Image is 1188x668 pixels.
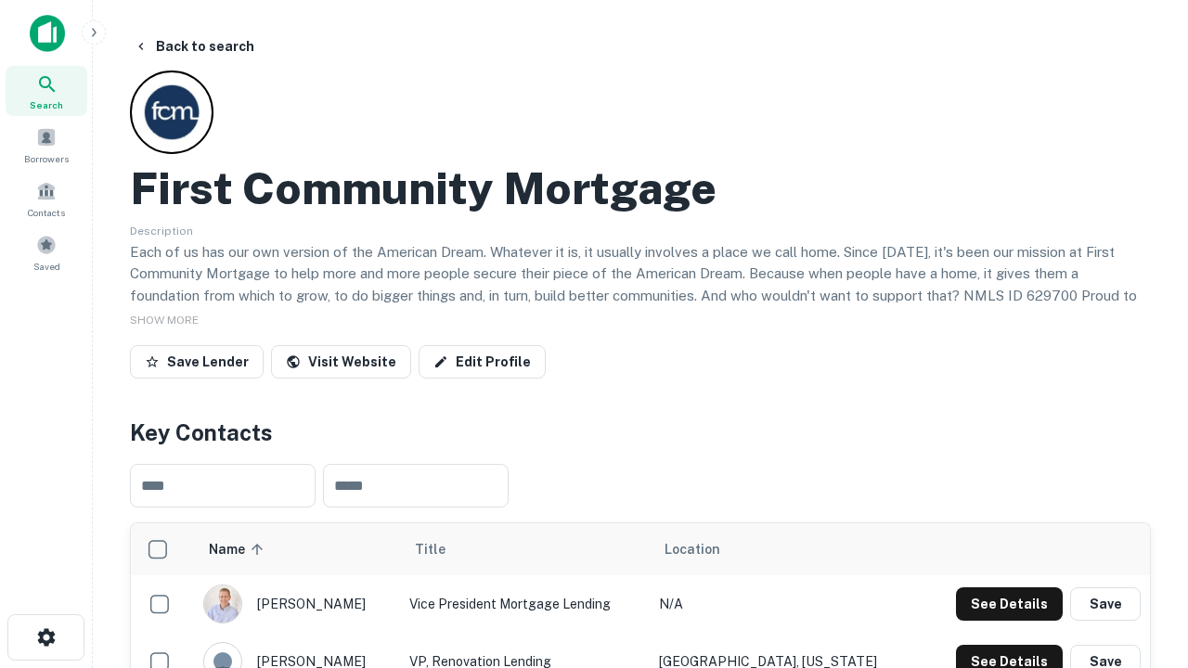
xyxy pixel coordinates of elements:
[650,575,919,633] td: N/A
[204,585,241,623] img: 1520878720083
[209,538,269,560] span: Name
[194,523,400,575] th: Name
[956,587,1063,621] button: See Details
[1070,587,1141,621] button: Save
[130,225,193,238] span: Description
[6,120,87,170] a: Borrowers
[400,575,650,633] td: Vice President Mortgage Lending
[271,345,411,379] a: Visit Website
[203,584,391,623] div: [PERSON_NAME]
[130,314,199,327] span: SHOW MORE
[130,416,1151,449] h4: Key Contacts
[33,259,60,274] span: Saved
[6,66,87,116] a: Search
[126,30,262,63] button: Back to search
[130,161,717,215] h2: First Community Mortgage
[130,345,264,379] button: Save Lender
[6,227,87,277] a: Saved
[650,523,919,575] th: Location
[415,538,470,560] span: Title
[419,345,546,379] a: Edit Profile
[1095,460,1188,549] iframe: Chat Widget
[28,205,65,220] span: Contacts
[30,97,63,112] span: Search
[24,151,69,166] span: Borrowers
[130,241,1151,328] p: Each of us has our own version of the American Dream. Whatever it is, it usually involves a place...
[665,538,720,560] span: Location
[30,15,65,52] img: capitalize-icon.png
[6,173,87,224] a: Contacts
[400,523,650,575] th: Title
